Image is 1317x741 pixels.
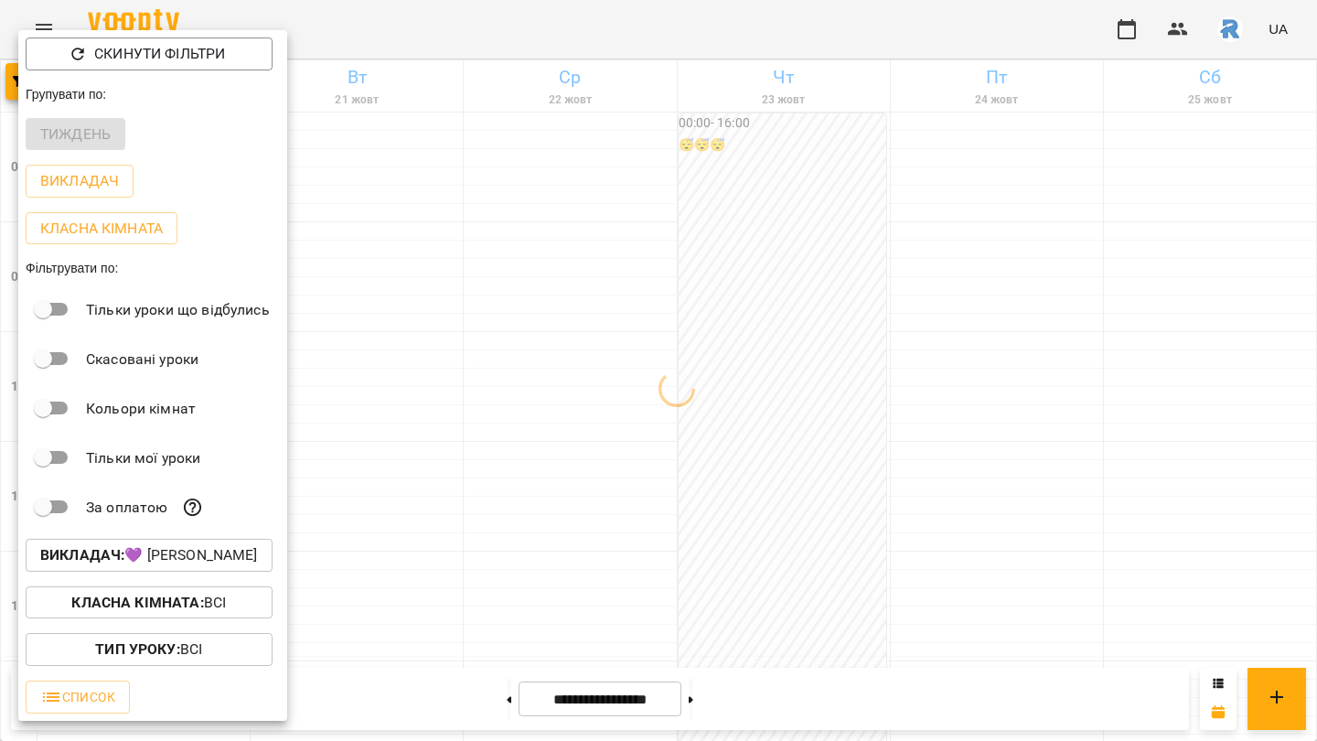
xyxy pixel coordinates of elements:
p: За оплатою [86,497,167,519]
p: Всі [95,639,202,660]
p: Всі [71,592,226,614]
p: Скасовані уроки [86,349,198,370]
b: Тип Уроку : [95,640,179,658]
button: Скинути фільтри [26,38,273,70]
p: Тільки мої уроки [86,447,200,469]
button: Викладач [26,165,134,198]
p: 💜 [PERSON_NAME] [40,544,258,566]
button: Класна кімната:Всі [26,586,273,619]
p: Кольори кімнат [86,398,196,420]
button: Класна кімната [26,212,177,245]
button: Список [26,681,130,714]
b: Класна кімната : [71,594,203,611]
p: Тільки уроки що відбулись [86,299,270,321]
div: Фільтрувати по: [18,252,287,285]
button: Викладач:💜 [PERSON_NAME] [26,539,273,572]
div: Групувати по: [18,78,287,111]
button: Тип Уроку:Всі [26,633,273,666]
span: Список [40,686,115,708]
b: Викладач : [40,546,124,564]
p: Скинути фільтри [94,43,225,65]
p: Класна кімната [40,218,163,240]
p: Викладач [40,170,119,192]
